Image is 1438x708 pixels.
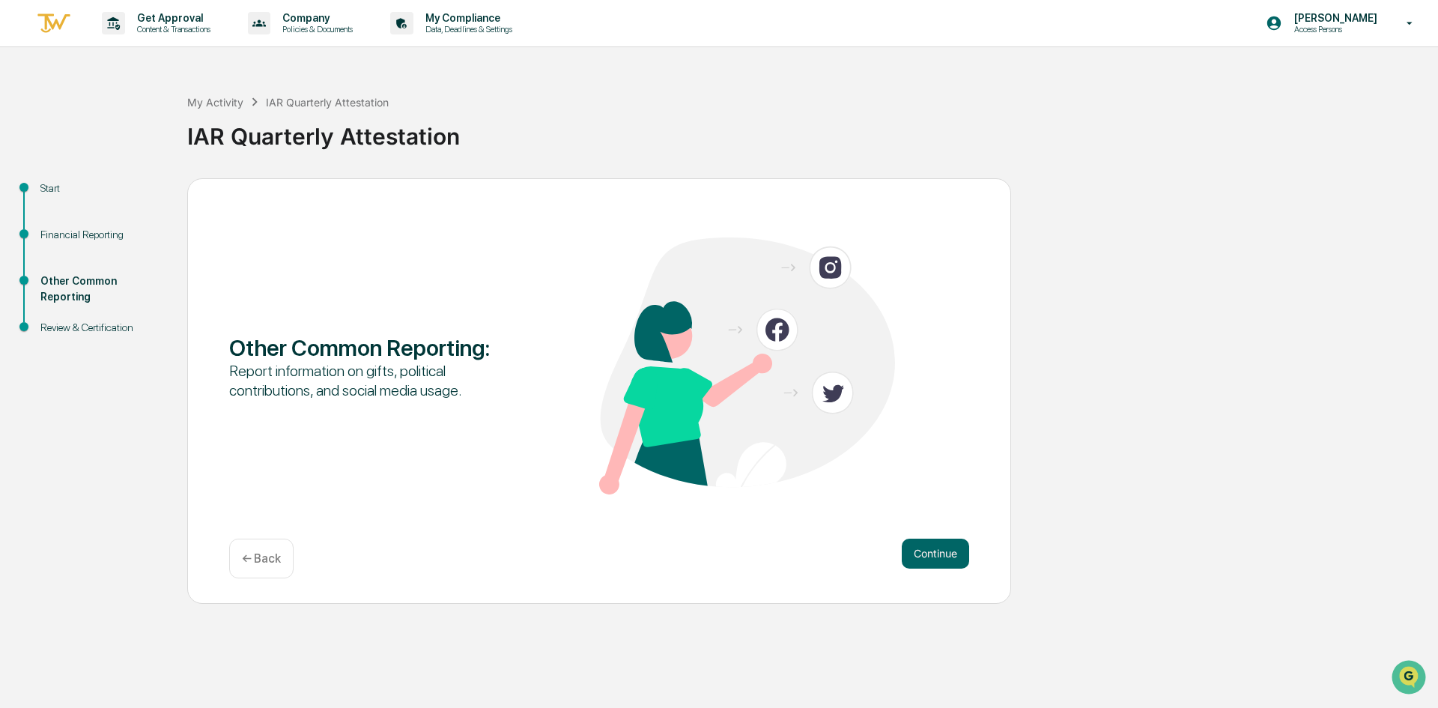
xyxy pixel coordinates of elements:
a: 🔎Data Lookup [9,211,100,238]
div: 🗄️ [109,190,121,202]
a: 🖐️Preclearance [9,183,103,210]
img: logo [36,11,72,36]
span: Attestations [124,189,186,204]
div: 🖐️ [15,190,27,202]
button: Start new chat [255,119,273,137]
img: 1746055101610-c473b297-6a78-478c-a979-82029cc54cd1 [15,115,42,142]
div: Start new chat [51,115,246,130]
div: My Activity [187,96,243,109]
div: Report information on gifts, political contributions, and social media usage. [229,361,525,400]
div: IAR Quarterly Attestation [266,96,389,109]
span: Data Lookup [30,217,94,232]
p: Policies & Documents [270,24,360,34]
div: Other Common Reporting : [229,334,525,361]
div: Other Common Reporting [40,273,163,305]
p: How can we help? [15,31,273,55]
div: Start [40,181,163,196]
p: Get Approval [125,12,218,24]
iframe: Open customer support [1390,659,1431,699]
p: ← Back [242,551,281,566]
a: 🗄️Attestations [103,183,192,210]
div: Review & Certification [40,320,163,336]
p: My Compliance [413,12,520,24]
p: Data, Deadlines & Settings [413,24,520,34]
span: Preclearance [30,189,97,204]
img: Other Common Reporting [599,237,895,494]
a: Powered byPylon [106,253,181,265]
p: Company [270,12,360,24]
div: Financial Reporting [40,227,163,243]
div: 🔎 [15,219,27,231]
span: Pylon [149,254,181,265]
div: IAR Quarterly Attestation [187,111,1431,150]
p: Content & Transactions [125,24,218,34]
div: We're offline, we'll be back soon [51,130,195,142]
button: Continue [902,539,969,569]
p: [PERSON_NAME] [1282,12,1385,24]
p: Access Persons [1282,24,1385,34]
